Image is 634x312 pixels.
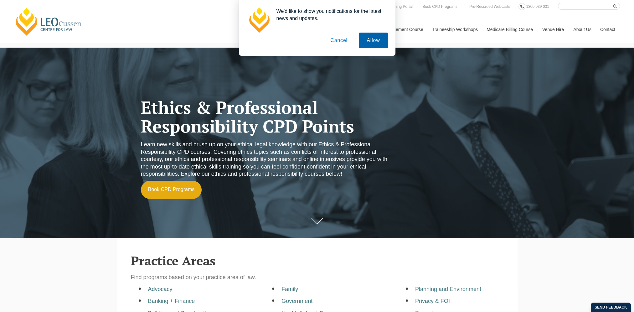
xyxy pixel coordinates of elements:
img: notification icon [246,8,271,33]
a: Book CPD Programs [141,181,202,199]
a: Government [281,298,312,304]
div: We'd like to show you notifications for the latest news and updates. [271,8,388,22]
a: Privacy & FOI [415,298,450,304]
a: Family [281,286,298,292]
button: Allow [359,33,388,48]
h1: Ethics & Professional Responsibility CPD Points [141,98,388,136]
a: Planning and Environment [415,286,481,292]
p: Learn new skills and brush up on your ethical legal knowledge with our Ethics & Professional Resp... [141,141,388,178]
p: Find programs based on your practice area of law. [131,274,503,281]
h2: Practice Areas [131,254,503,268]
a: Banking + Finance [148,298,195,304]
button: Cancel [322,33,355,48]
a: Advocacy [148,286,173,292]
